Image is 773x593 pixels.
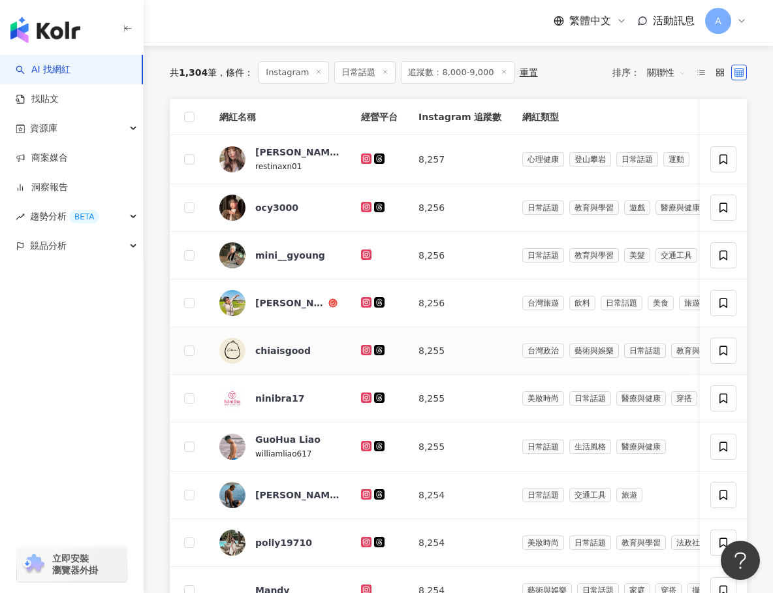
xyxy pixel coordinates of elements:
[569,152,611,167] span: 登山攀岩
[616,391,666,406] span: 醫療與健康
[52,553,98,576] span: 立即安裝 瀏覽器外掛
[219,290,340,316] a: KOL Avatar[PERSON_NAME]的五十道陰影｜♑️ ɢʀᴇʏ｜美食旅遊生活
[647,62,686,83] span: 關聯性
[520,67,538,78] div: 重置
[259,61,329,84] span: Instagram
[663,152,689,167] span: 運動
[16,181,68,194] a: 洞察報告
[655,248,697,263] span: 交通工具
[522,200,564,215] span: 日常話題
[219,385,245,411] img: KOL Avatar
[255,296,326,310] div: [PERSON_NAME]的五十道陰影｜♑️ ɢʀᴇʏ｜美食旅遊生活
[648,296,674,310] span: 美食
[219,242,245,268] img: KOL Avatar
[219,195,245,221] img: KOL Avatar
[679,296,705,310] span: 旅遊
[255,201,298,214] div: ocy3000
[671,391,697,406] span: 穿搭
[219,385,340,411] a: KOL Avatarninibra17
[255,146,340,159] div: [PERSON_NAME]
[408,135,512,184] td: 8,257
[255,249,325,262] div: mini__gyoung
[219,146,340,173] a: KOL Avatar[PERSON_NAME]restinaxn01
[219,434,245,460] img: KOL Avatar
[255,392,304,405] div: ninibra17
[624,248,650,263] span: 美髮
[616,440,666,454] span: 醫療與健康
[408,327,512,375] td: 8,255
[522,391,564,406] span: 美妝時尚
[219,146,245,172] img: KOL Avatar
[522,536,564,550] span: 美妝時尚
[219,290,245,316] img: KOL Avatar
[16,152,68,165] a: 商案媒合
[522,296,564,310] span: 台灣旅遊
[69,210,99,223] div: BETA
[569,200,619,215] span: 教育與學習
[16,63,71,76] a: searchAI 找網紅
[522,344,564,358] span: 台灣政治
[569,296,595,310] span: 飲料
[17,547,127,582] a: chrome extension立即安裝 瀏覽器外掛
[569,536,611,550] span: 日常話題
[624,344,666,358] span: 日常話題
[616,488,642,502] span: 旅遊
[255,344,311,357] div: chiaisgood
[721,541,760,580] iframe: Help Scout Beacon - Open
[401,61,514,84] span: 追蹤數：8,000-9,000
[655,200,705,215] span: 醫療與健康
[671,344,721,358] span: 教育與學習
[255,433,321,446] div: GuoHua Liao
[408,519,512,567] td: 8,254
[170,67,217,78] div: 共 筆
[30,202,99,231] span: 趨勢分析
[408,423,512,472] td: 8,255
[255,449,311,458] span: williamliao617
[408,99,512,135] th: Instagram 追蹤數
[408,184,512,232] td: 8,256
[334,61,396,84] span: 日常話題
[219,482,245,508] img: KOL Avatar
[408,375,512,423] td: 8,255
[616,152,658,167] span: 日常話題
[351,99,408,135] th: 經營平台
[255,489,340,502] div: [PERSON_NAME]新
[219,338,340,364] a: KOL Avatarchiaisgood
[569,391,611,406] span: 日常話題
[219,482,340,508] a: KOL Avatar[PERSON_NAME]新
[219,195,340,221] a: KOL Avatarocy3000
[671,536,713,550] span: 法政社會
[522,488,564,502] span: 日常話題
[30,114,57,143] span: 資源庫
[569,488,611,502] span: 交通工具
[569,440,611,454] span: 生活風格
[569,14,611,28] span: 繁體中文
[616,536,666,550] span: 教育與學習
[10,17,80,43] img: logo
[601,296,642,310] span: 日常話題
[522,152,564,167] span: 心理健康
[219,338,245,364] img: KOL Avatar
[408,280,512,327] td: 8,256
[715,14,721,28] span: A
[624,200,650,215] span: 遊戲
[255,536,312,549] div: polly19710
[217,67,253,78] span: 條件 ：
[569,344,619,358] span: 藝術與娛樂
[16,93,59,106] a: 找貼文
[522,440,564,454] span: 日常話題
[653,14,695,27] span: 活動訊息
[408,232,512,280] td: 8,256
[219,433,340,460] a: KOL AvatarGuoHua Liaowilliamliao617
[255,162,302,171] span: restinaxn01
[16,212,25,221] span: rise
[219,242,340,268] a: KOL Avatarmini__gyoung
[522,248,564,263] span: 日常話題
[21,554,46,575] img: chrome extension
[219,530,340,556] a: KOL Avatarpolly19710
[30,231,67,261] span: 競品分析
[219,530,245,556] img: KOL Avatar
[569,248,619,263] span: 教育與學習
[209,99,351,135] th: 網紅名稱
[612,62,693,83] div: 排序：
